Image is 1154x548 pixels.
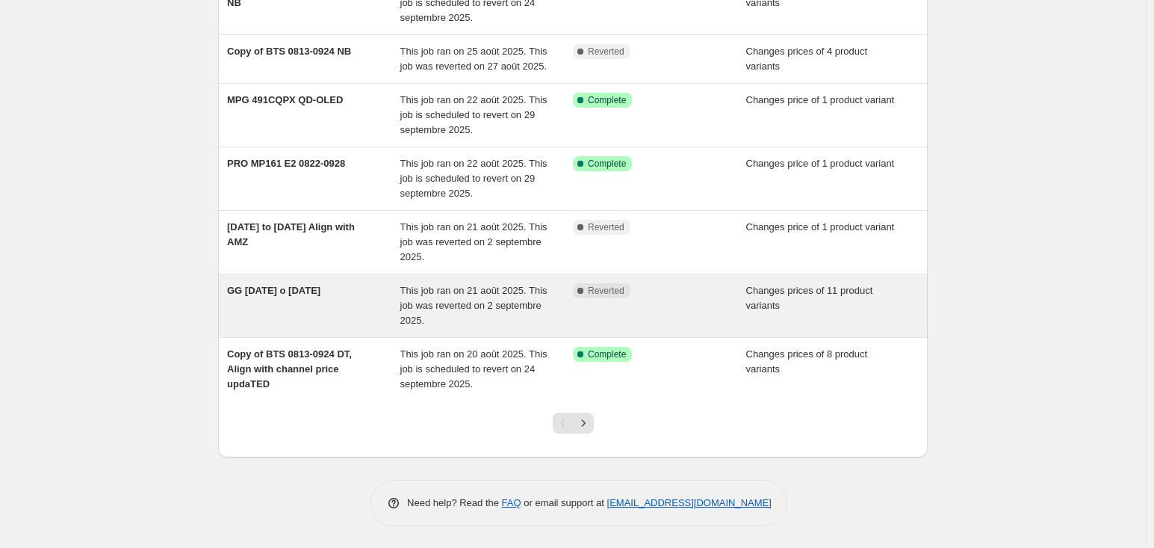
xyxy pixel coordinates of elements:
[746,221,895,233] span: Changes price of 1 product variant
[746,46,868,72] span: Changes prices of 4 product variants
[400,285,547,326] span: This job ran on 21 août 2025. This job was reverted on 2 septembre 2025.
[400,158,547,199] span: This job ran on 22 août 2025. This job is scheduled to revert on 29 septembre 2025.
[400,221,547,262] span: This job ran on 21 août 2025. This job was reverted on 2 septembre 2025.
[400,94,547,135] span: This job ran on 22 août 2025. This job is scheduled to revert on 29 septembre 2025.
[227,348,352,390] span: Copy of BTS 0813-0924 DT, Align with channel price updaTED
[407,497,502,508] span: Need help? Read the
[227,158,345,169] span: PRO MP161 E2 0822-0928
[746,94,895,105] span: Changes price of 1 product variant
[400,348,547,390] span: This job ran on 20 août 2025. This job is scheduled to revert on 24 septembre 2025.
[588,94,626,106] span: Complete
[227,221,355,247] span: [DATE] to [DATE] Align with AMZ
[400,46,547,72] span: This job ran on 25 août 2025. This job was reverted on 27 août 2025.
[746,348,868,375] span: Changes prices of 8 product variants
[746,285,873,311] span: Changes prices of 11 product variants
[521,497,607,508] span: or email support at
[588,158,626,170] span: Complete
[588,285,624,297] span: Reverted
[588,221,624,233] span: Reverted
[227,46,351,57] span: Copy of BTS 0813-0924 NB
[553,413,594,434] nav: Pagination
[588,46,624,58] span: Reverted
[607,497,772,508] a: [EMAIL_ADDRESS][DOMAIN_NAME]
[588,348,626,360] span: Complete
[227,285,320,296] span: GG [DATE] o [DATE]
[227,94,343,105] span: MPG 491CQPX QD-OLED
[573,413,594,434] button: Next
[746,158,895,169] span: Changes price of 1 product variant
[502,497,521,508] a: FAQ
